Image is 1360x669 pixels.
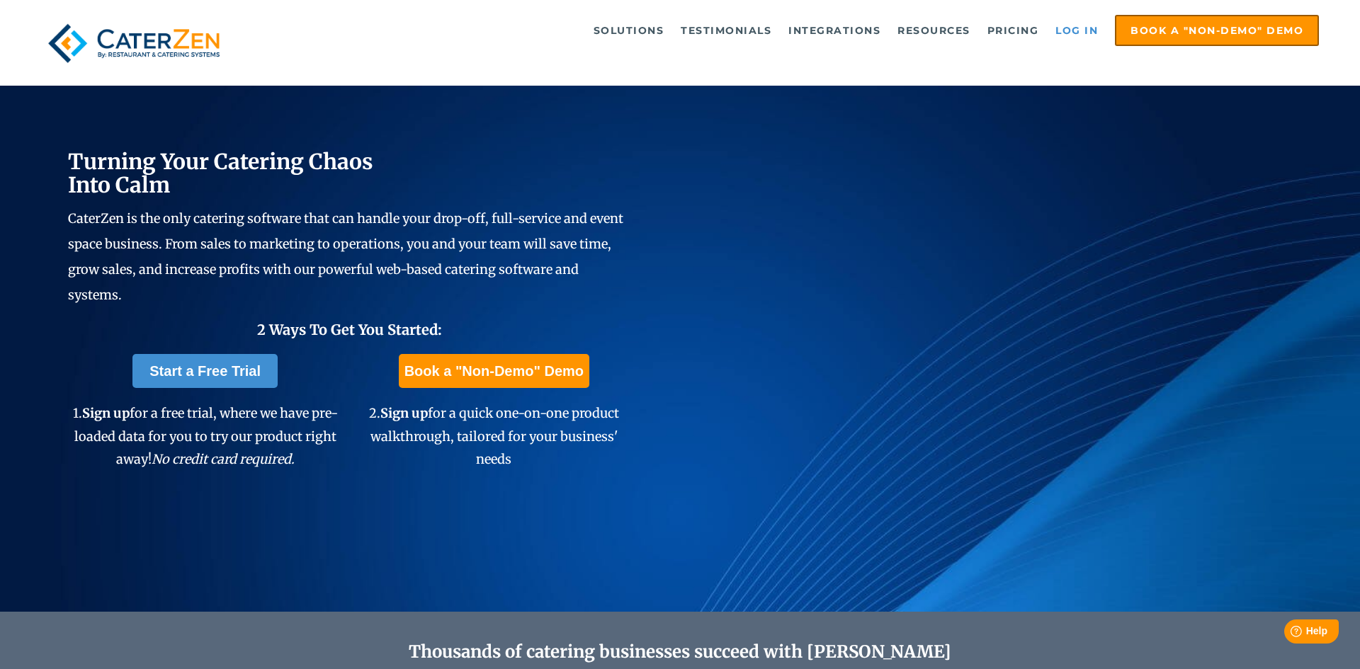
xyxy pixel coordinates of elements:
iframe: Help widget launcher [1234,614,1344,653]
span: 2 Ways To Get You Started: [257,321,442,338]
a: Log in [1048,16,1105,45]
a: Solutions [586,16,671,45]
span: CaterZen is the only catering software that can handle your drop-off, full-service and event spac... [68,210,623,303]
a: Pricing [980,16,1046,45]
span: Turning Your Catering Chaos Into Calm [68,148,373,198]
span: Sign up [380,405,428,421]
h2: Thousands of catering businesses succeed with [PERSON_NAME] [136,642,1224,663]
span: Sign up [82,405,130,421]
a: Book a "Non-Demo" Demo [1115,15,1319,46]
a: Start a Free Trial [132,354,278,388]
em: No credit card required. [152,451,295,467]
a: Integrations [781,16,888,45]
div: Navigation Menu [259,15,1319,46]
span: 1. for a free trial, where we have pre-loaded data for you to try our product right away! [73,405,338,467]
a: Book a "Non-Demo" Demo [399,354,589,388]
img: caterzen [41,15,227,72]
a: Testimonials [674,16,778,45]
span: 2. for a quick one-on-one product walkthrough, tailored for your business' needs [369,405,619,467]
a: Resources [890,16,977,45]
